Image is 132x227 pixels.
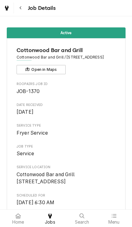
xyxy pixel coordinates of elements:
div: Service Type [17,123,115,136]
a: Menu [98,211,130,226]
div: Job Type [17,144,115,157]
button: Open in Maps [17,65,66,74]
a: Home [2,211,34,226]
div: Client Information [17,46,115,74]
span: Home [12,220,24,225]
span: Job Type [17,150,115,157]
div: Status [7,27,126,38]
a: Search [66,211,98,226]
span: Service Location [17,171,115,185]
span: Job Details [26,4,56,12]
span: Menu [108,220,120,225]
span: Roopairs Job ID [17,88,115,95]
span: Name [17,46,115,55]
span: Cottonwood Bar and Grill [STREET_ADDRESS] [17,172,75,185]
button: Navigate back [15,2,26,14]
span: [DATE] [17,109,33,115]
span: Roopairs Job ID [17,82,115,87]
span: Jobs [45,220,55,225]
a: Go to Jobs [1,2,12,14]
span: [DATE] 6:30 AM [17,200,54,205]
span: Date Received [17,103,115,107]
span: Scheduled For [17,193,115,198]
div: Date Received [17,103,115,116]
span: Scheduled For [17,199,115,206]
span: Active [60,31,72,35]
span: Service Location [17,165,115,170]
span: JOB-1370 [17,88,40,94]
span: Date Received [17,108,115,116]
a: Jobs [34,211,66,226]
span: Job Type [17,144,115,149]
span: Service Type [17,129,115,137]
div: Service Location [17,165,115,185]
div: Scheduled For [17,193,115,206]
span: Search [75,220,89,225]
span: Fryer Service [17,130,48,136]
span: Service Type [17,123,115,128]
div: Roopairs Job ID [17,82,115,95]
span: Service [17,151,34,156]
span: Address [17,55,115,60]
